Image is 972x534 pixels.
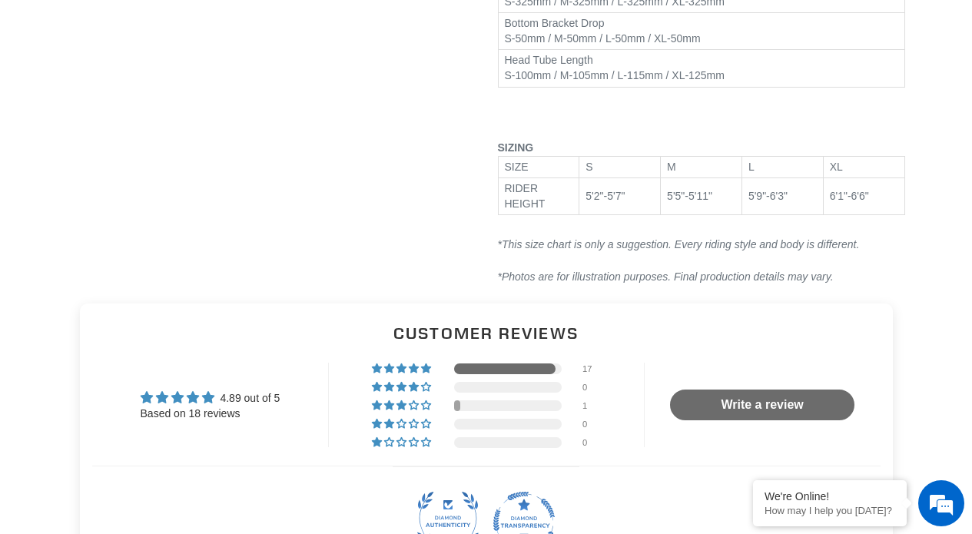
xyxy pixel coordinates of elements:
em: *This size chart is only a suggestion. Every riding style and body is different. [498,238,860,250]
div: We're Online! [765,490,895,502]
div: Based on 18 reviews [141,406,280,422]
div: 5'2"-5'7" [586,189,654,204]
div: M [667,160,735,175]
div: 6'1"-6'6" [830,189,898,204]
td: Head Tube Length S-100mm / M-105mm / L-115mm / XL-125mm [498,50,904,87]
div: Minimize live chat window [252,8,289,45]
a: Write a review [670,390,854,420]
h2: Customer Reviews [92,322,881,344]
td: Bottom Bracket Drop S-50mm / M-50mm / L-50mm / XL-50mm [498,13,904,50]
textarea: Type your message and hit 'Enter' [8,364,293,418]
div: RIDER HEIGHT [505,181,573,211]
td: S [579,156,661,178]
div: 17 [582,363,601,374]
div: Chat with us now [103,86,281,106]
img: d_696896380_company_1647369064580_696896380 [49,77,88,115]
span: SIZING [498,141,534,154]
p: How may I help you today? [765,505,895,516]
span: 4.89 out of 5 [220,392,280,404]
div: 5'9"-6'3" [748,189,817,204]
div: 1 [582,400,601,411]
div: 5'5"-5'11" [667,189,735,204]
div: SIZE [505,160,573,175]
div: XL [830,160,898,175]
div: Average rating is 4.89 stars [141,389,280,406]
div: L [748,160,817,175]
div: 6% (1) reviews with 3 star rating [372,400,433,411]
span: *Photos are for illustration purposes. Final production details may vary. [498,270,834,283]
div: 94% (17) reviews with 5 star rating [372,363,433,374]
span: We're online! [89,166,212,321]
div: Navigation go back [17,85,40,108]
